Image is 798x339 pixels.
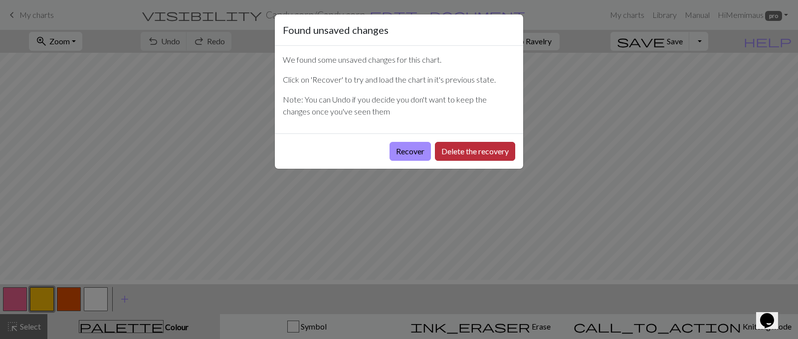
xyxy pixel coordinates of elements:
p: Note: You can Undo if you decide you don't want to keep the changes once you've seen them [283,94,515,117]
iframe: chat widget [756,299,788,329]
h5: Found unsaved changes [283,22,389,37]
p: Click on 'Recover' to try and load the chart in it's previous state. [283,74,515,86]
button: Delete the recovery [435,142,515,161]
button: Recover [390,142,431,161]
p: We found some unsaved changes for this chart. [283,54,515,66]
